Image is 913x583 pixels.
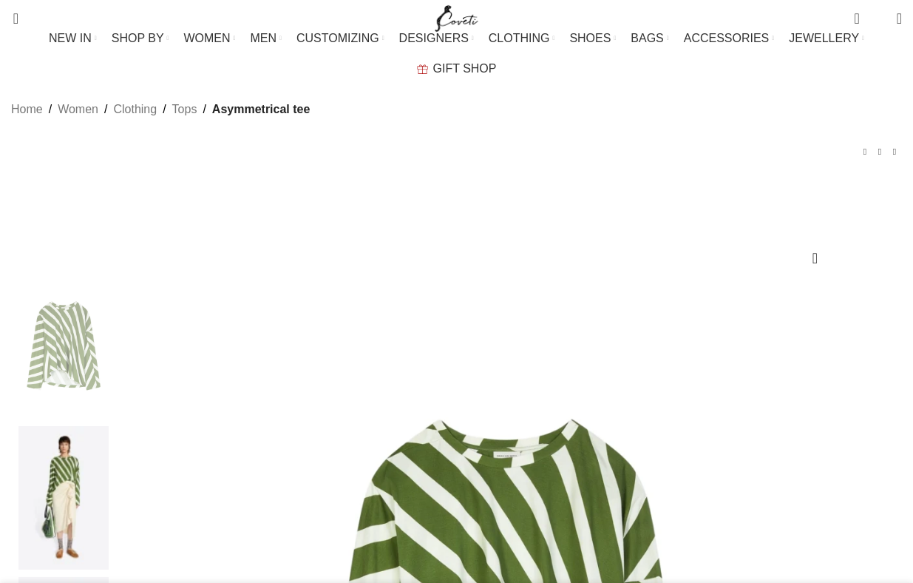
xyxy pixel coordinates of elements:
[18,274,109,419] img: Asymmetrical tee
[417,54,497,84] a: GIFT SHOP
[399,31,469,45] span: DESIGNERS
[183,31,230,45] span: WOMEN
[432,11,481,24] a: Site logo
[399,24,474,53] a: DESIGNERS
[18,426,109,570] img: Dries Van Noten shoes
[858,144,872,159] a: Previous product
[251,24,282,53] a: MEN
[296,24,384,53] a: CUSTOMIZING
[887,144,902,159] a: Next product
[4,24,909,84] div: Main navigation
[871,4,886,33] div: My Wishlist
[49,24,97,53] a: NEW IN
[112,24,169,53] a: SHOP BY
[489,24,555,53] a: CLOTHING
[789,24,864,53] a: JEWELLERY
[684,31,770,45] span: ACCESSORIES
[417,64,428,74] img: GiftBag
[874,15,885,26] span: 0
[631,31,663,45] span: BAGS
[489,31,550,45] span: CLOTHING
[789,31,859,45] span: JEWELLERY
[251,31,277,45] span: MEN
[11,100,43,119] a: Home
[569,31,611,45] span: SHOES
[4,4,18,33] a: Search
[433,61,497,75] span: GIFT SHOP
[49,31,92,45] span: NEW IN
[846,4,866,33] a: 0
[112,31,164,45] span: SHOP BY
[684,24,775,53] a: ACCESSORIES
[569,24,616,53] a: SHOES
[11,100,310,119] nav: Breadcrumb
[172,100,197,119] a: Tops
[58,100,98,119] a: Women
[296,31,379,45] span: CUSTOMIZING
[113,100,157,119] a: Clothing
[631,24,668,53] a: BAGS
[855,7,866,18] span: 0
[212,100,310,119] span: Asymmetrical tee
[183,24,235,53] a: WOMEN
